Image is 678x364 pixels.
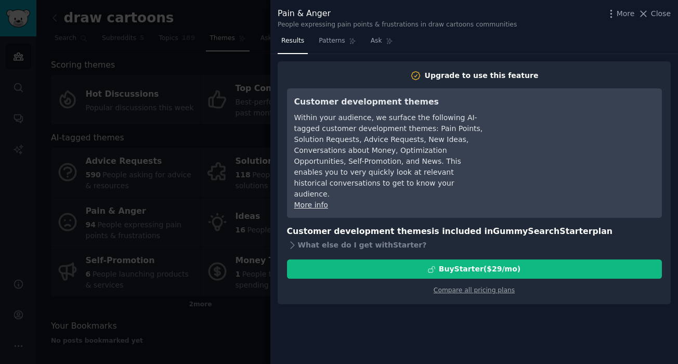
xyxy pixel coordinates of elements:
[425,70,539,81] div: Upgrade to use this feature
[287,225,662,238] h3: Customer development themes is included in plan
[294,201,328,209] a: More info
[371,36,382,46] span: Ask
[287,259,662,279] button: BuyStarter($29/mo)
[617,8,635,19] span: More
[606,8,635,19] button: More
[434,287,515,294] a: Compare all pricing plans
[278,20,517,30] div: People expressing pain points & frustrations in draw cartoons communities
[315,33,359,54] a: Patterns
[638,8,671,19] button: Close
[294,96,484,109] h3: Customer development themes
[278,33,308,54] a: Results
[319,36,345,46] span: Patterns
[287,238,662,252] div: What else do I get with Starter ?
[281,36,304,46] span: Results
[493,226,592,236] span: GummySearch Starter
[651,8,671,19] span: Close
[294,112,484,200] div: Within your audience, we surface the following AI-tagged customer development themes: Pain Points...
[367,33,397,54] a: Ask
[499,96,655,174] iframe: YouTube video player
[439,264,520,275] div: Buy Starter ($ 29 /mo )
[278,7,517,20] div: Pain & Anger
